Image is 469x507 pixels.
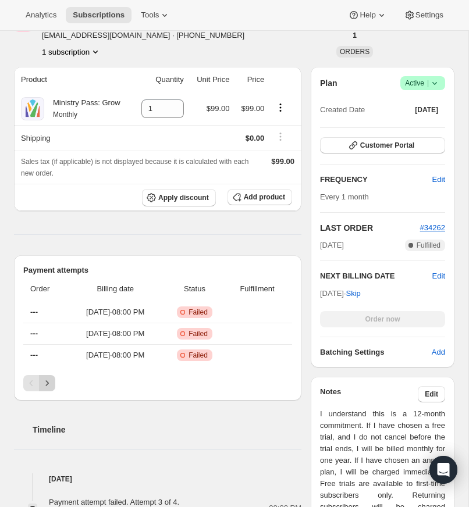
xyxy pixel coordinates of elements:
[415,105,438,115] span: [DATE]
[360,141,414,150] span: Customer Portal
[320,386,418,402] h3: Notes
[141,10,159,20] span: Tools
[30,351,38,359] span: ---
[14,67,130,92] th: Product
[53,110,77,119] small: Monthly
[71,349,160,361] span: [DATE] · 08:00 PM
[189,308,208,317] span: Failed
[44,97,120,120] div: Ministry Pass: Grow
[408,102,445,118] button: [DATE]
[158,193,209,202] span: Apply discount
[42,30,254,41] span: [EMAIL_ADDRESS][DOMAIN_NAME] · [PHONE_NUMBER]
[66,7,132,23] button: Subscriptions
[189,329,208,338] span: Failed
[341,7,394,23] button: Help
[271,157,294,166] span: $99.00
[71,328,160,340] span: [DATE] · 08:00 PM
[21,158,249,177] span: Sales tax (if applicable) is not displayed because it is calculated with each new order.
[397,7,450,23] button: Settings
[14,125,130,151] th: Shipping
[353,31,357,40] span: 1
[23,375,292,391] nav: Pagination
[189,351,208,360] span: Failed
[339,284,368,303] button: Skip
[228,189,292,205] button: Add product
[346,288,361,299] span: Skip
[320,347,432,358] h6: Batching Settings
[71,283,160,295] span: Billing date
[30,329,38,338] span: ---
[417,241,440,250] span: Fulfilled
[346,27,364,44] button: 1
[19,7,63,23] button: Analytics
[405,77,440,89] span: Active
[320,104,365,116] span: Created Date
[167,283,222,295] span: Status
[241,104,265,113] span: $99.00
[432,270,445,282] button: Edit
[320,137,445,153] button: Customer Portal
[23,276,67,302] th: Order
[271,101,290,114] button: Product actions
[246,134,265,142] span: $0.00
[142,189,216,206] button: Apply discount
[26,10,56,20] span: Analytics
[429,456,457,484] div: Open Intercom Messenger
[418,386,445,402] button: Edit
[320,222,420,234] h2: LAST ORDER
[432,174,445,185] span: Edit
[420,223,445,232] a: #34262
[320,192,369,201] span: Every 1 month
[427,78,429,88] span: |
[233,67,268,92] th: Price
[42,46,101,58] button: Product actions
[420,222,445,234] button: #34262
[360,10,375,20] span: Help
[425,390,438,399] span: Edit
[33,424,301,435] h2: Timeline
[320,289,361,298] span: [DATE] ·
[271,130,290,143] button: Shipping actions
[30,308,38,316] span: ---
[320,270,432,282] h2: NEXT BILLING DATE
[21,97,44,120] img: product img
[320,240,344,251] span: [DATE]
[71,306,160,318] span: [DATE] · 08:00 PM
[73,10,125,20] span: Subscriptions
[39,375,55,391] button: Next
[23,265,292,276] h2: Payment attempts
[14,473,301,485] h4: [DATE]
[187,67,233,92] th: Unit Price
[432,347,445,358] span: Add
[425,343,452,362] button: Add
[415,10,443,20] span: Settings
[320,77,337,89] h2: Plan
[229,283,285,295] span: Fulfillment
[340,48,369,56] span: ORDERS
[134,7,177,23] button: Tools
[425,170,452,189] button: Edit
[130,67,187,92] th: Quantity
[207,104,230,113] span: $99.00
[320,174,432,185] h2: FREQUENCY
[244,192,285,202] span: Add product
